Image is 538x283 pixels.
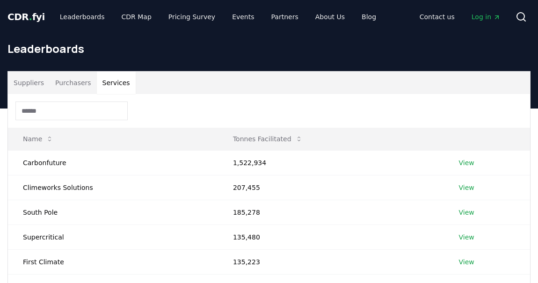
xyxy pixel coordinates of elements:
[7,41,531,56] h1: Leaderboards
[52,8,384,25] nav: Main
[8,249,218,274] td: First Climate
[8,175,218,200] td: Climeworks Solutions
[218,249,444,274] td: 135,223
[8,225,218,249] td: Supercritical
[7,10,45,23] a: CDR.fyi
[218,200,444,225] td: 185,278
[459,257,474,267] a: View
[97,72,136,94] button: Services
[412,8,508,25] nav: Main
[8,72,50,94] button: Suppliers
[459,208,474,217] a: View
[161,8,223,25] a: Pricing Survey
[354,8,384,25] a: Blog
[7,11,45,22] span: CDR fyi
[264,8,306,25] a: Partners
[459,232,474,242] a: View
[472,12,501,22] span: Log in
[459,158,474,167] a: View
[29,11,32,22] span: .
[459,183,474,192] a: View
[225,8,262,25] a: Events
[50,72,97,94] button: Purchasers
[114,8,159,25] a: CDR Map
[412,8,462,25] a: Contact us
[52,8,112,25] a: Leaderboards
[218,225,444,249] td: 135,480
[15,130,61,148] button: Name
[218,150,444,175] td: 1,522,934
[218,175,444,200] td: 207,455
[308,8,352,25] a: About Us
[8,200,218,225] td: South Pole
[464,8,508,25] a: Log in
[225,130,310,148] button: Tonnes Facilitated
[8,150,218,175] td: Carbonfuture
